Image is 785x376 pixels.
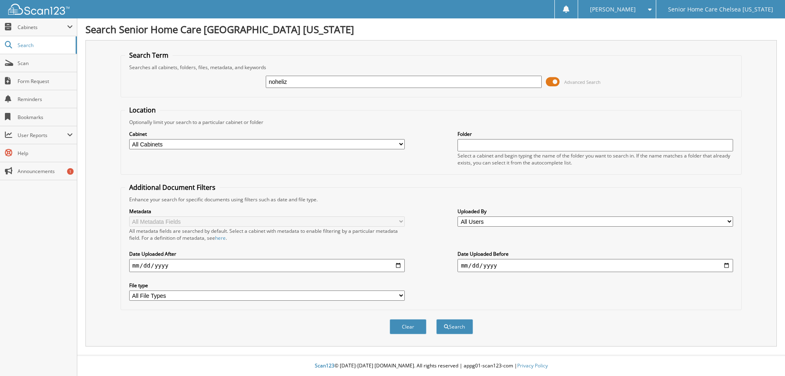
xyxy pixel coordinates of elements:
label: File type [129,282,405,289]
div: Searches all cabinets, folders, files, metadata, and keywords [125,64,738,71]
iframe: Chat Widget [744,337,785,376]
input: start [129,259,405,272]
div: Select a cabinet and begin typing the name of the folder you want to search in. If the name match... [458,152,733,166]
span: Scan123 [315,362,334,369]
img: scan123-logo-white.svg [8,4,70,15]
label: Cabinet [129,131,405,137]
label: Date Uploaded Before [458,250,733,257]
label: Folder [458,131,733,137]
legend: Location [125,106,160,115]
span: Reminders [18,96,73,103]
a: Privacy Policy [517,362,548,369]
div: All metadata fields are searched by default. Select a cabinet with metadata to enable filtering b... [129,227,405,241]
div: © [DATE]-[DATE] [DOMAIN_NAME]. All rights reserved | appg01-scan123-com | [77,356,785,376]
span: Scan [18,60,73,67]
span: Help [18,150,73,157]
div: Enhance your search for specific documents using filters such as date and file type. [125,196,738,203]
span: Cabinets [18,24,67,31]
label: Uploaded By [458,208,733,215]
button: Clear [390,319,426,334]
span: Form Request [18,78,73,85]
legend: Additional Document Filters [125,183,220,192]
button: Search [436,319,473,334]
label: Metadata [129,208,405,215]
div: Optionally limit your search to a particular cabinet or folder [125,119,738,126]
span: Bookmarks [18,114,73,121]
span: Advanced Search [564,79,601,85]
span: Announcements [18,168,73,175]
div: 1 [67,168,74,175]
span: Senior Home Care Chelsea [US_STATE] [668,7,773,12]
label: Date Uploaded After [129,250,405,257]
span: [PERSON_NAME] [590,7,636,12]
input: end [458,259,733,272]
h1: Search Senior Home Care [GEOGRAPHIC_DATA] [US_STATE] [85,23,777,36]
span: Search [18,42,72,49]
span: User Reports [18,132,67,139]
a: here [215,234,226,241]
legend: Search Term [125,51,173,60]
